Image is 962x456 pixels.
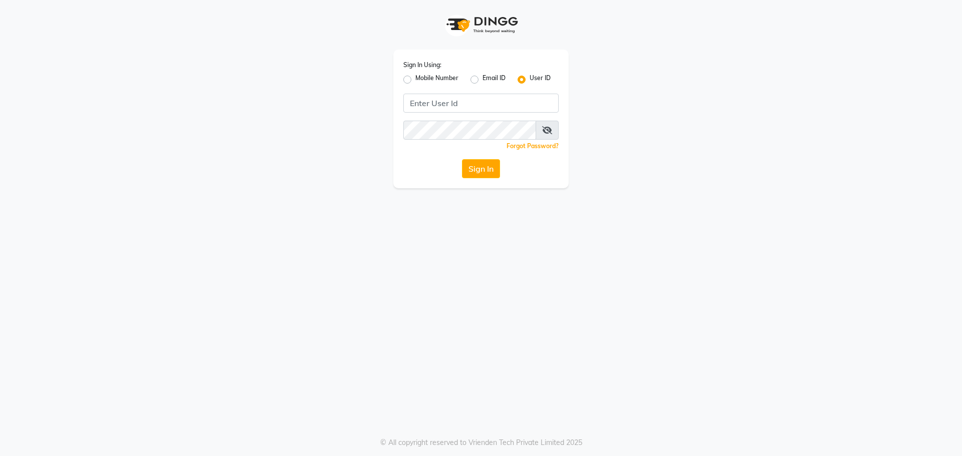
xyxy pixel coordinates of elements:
input: Username [403,94,559,113]
label: Mobile Number [415,74,458,86]
img: logo1.svg [441,10,521,40]
a: Forgot Password? [507,142,559,150]
label: User ID [530,74,551,86]
button: Sign In [462,159,500,178]
label: Email ID [483,74,506,86]
input: Username [403,121,536,140]
label: Sign In Using: [403,61,441,70]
